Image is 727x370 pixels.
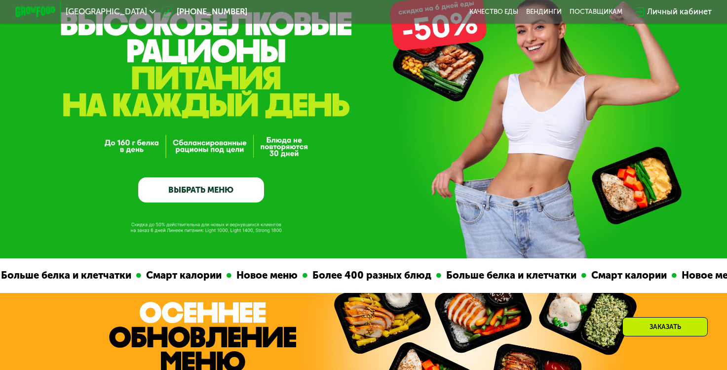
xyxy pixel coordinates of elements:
div: поставщикам [570,8,622,16]
a: Качество еды [469,8,518,16]
a: Вендинги [526,8,562,16]
div: Личный кабинет [647,6,712,18]
a: ВЫБРАТЬ МЕНЮ [138,177,264,203]
div: Заказать [622,317,708,336]
span: [GEOGRAPHIC_DATA] [66,8,147,16]
div: Более 400 разных блюд [306,268,435,283]
div: Больше белка и клетчатки [440,268,580,283]
a: [PHONE_NUMBER] [161,6,248,18]
div: Смарт калории [140,268,225,283]
div: Смарт калории [585,268,670,283]
div: Новое меню [230,268,301,283]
